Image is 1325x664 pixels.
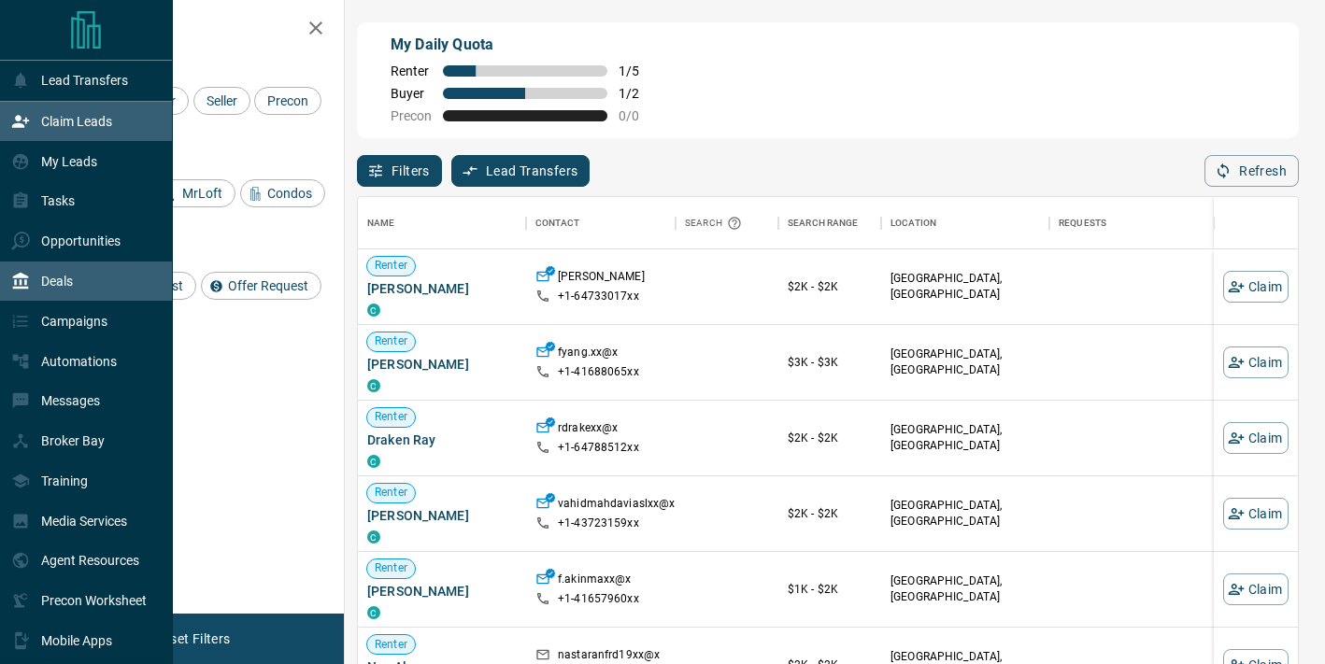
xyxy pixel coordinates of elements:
button: Lead Transfers [451,155,591,187]
p: f.akinmaxx@x [558,572,632,591]
p: [GEOGRAPHIC_DATA], [GEOGRAPHIC_DATA] [890,271,1040,303]
div: Requests [1059,197,1106,249]
p: rdrakexx@x [558,420,618,440]
span: [PERSON_NAME] [367,582,517,600]
div: Location [890,197,936,249]
p: +1- 64788512xx [558,440,639,456]
span: Condos [261,186,319,201]
div: condos.ca [367,530,380,544]
span: Offer Request [221,278,315,293]
div: Search Range [788,197,859,249]
p: [PERSON_NAME] [558,269,645,289]
span: Buyer [391,86,432,101]
div: Condos [240,179,325,207]
span: MrLoft [176,186,229,201]
span: Seller [200,93,244,108]
p: +1- 41657960xx [558,591,639,607]
div: Search Range [778,197,881,249]
span: 0 / 0 [619,108,660,123]
button: Claim [1223,346,1289,378]
span: 1 / 2 [619,86,660,101]
p: [GEOGRAPHIC_DATA], [GEOGRAPHIC_DATA] [890,573,1040,605]
button: Refresh [1204,155,1299,187]
span: Renter [367,560,415,576]
span: Renter [367,258,415,274]
div: Contact [526,197,676,249]
span: [PERSON_NAME] [367,355,517,374]
button: Claim [1223,573,1289,605]
div: Precon [254,87,321,115]
span: Renter [367,333,415,349]
p: $2K - $2K [788,278,872,295]
span: Renter [367,409,415,425]
span: Renter [367,637,415,653]
div: Seller [193,87,250,115]
p: fyang.xx@x [558,345,618,364]
span: [PERSON_NAME] [367,506,517,525]
button: Claim [1223,422,1289,454]
p: $1K - $2K [788,581,872,598]
div: condos.ca [367,606,380,619]
div: Location [881,197,1049,249]
div: MrLoft [155,179,235,207]
p: vahidmahdaviaslxx@x [558,496,675,516]
div: condos.ca [367,304,380,317]
div: Search [685,197,747,249]
p: $2K - $2K [788,505,872,522]
div: Contact [535,197,579,249]
p: $3K - $3K [788,354,872,371]
div: Name [358,197,526,249]
div: condos.ca [367,455,380,468]
p: +1- 43723159xx [558,516,639,531]
div: condos.ca [367,379,380,392]
p: +1- 41688065xx [558,364,639,380]
button: Reset Filters [142,623,242,655]
p: My Daily Quota [391,34,660,56]
div: Name [367,197,395,249]
p: +1- 64733017xx [558,289,639,304]
p: [GEOGRAPHIC_DATA], [GEOGRAPHIC_DATA] [890,346,1040,378]
span: Precon [391,108,432,123]
h2: Filters [60,19,325,41]
button: Claim [1223,498,1289,530]
span: Draken Ray [367,431,517,449]
p: [GEOGRAPHIC_DATA], [GEOGRAPHIC_DATA] [890,422,1040,454]
span: Renter [367,485,415,501]
div: Requests [1049,197,1218,249]
button: Filters [357,155,442,187]
p: $2K - $2K [788,430,872,446]
div: Offer Request [201,272,321,300]
p: [GEOGRAPHIC_DATA], [GEOGRAPHIC_DATA] [890,498,1040,530]
span: Precon [261,93,315,108]
span: [PERSON_NAME] [367,279,517,298]
span: 1 / 5 [619,64,660,78]
button: Claim [1223,271,1289,303]
span: Renter [391,64,432,78]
